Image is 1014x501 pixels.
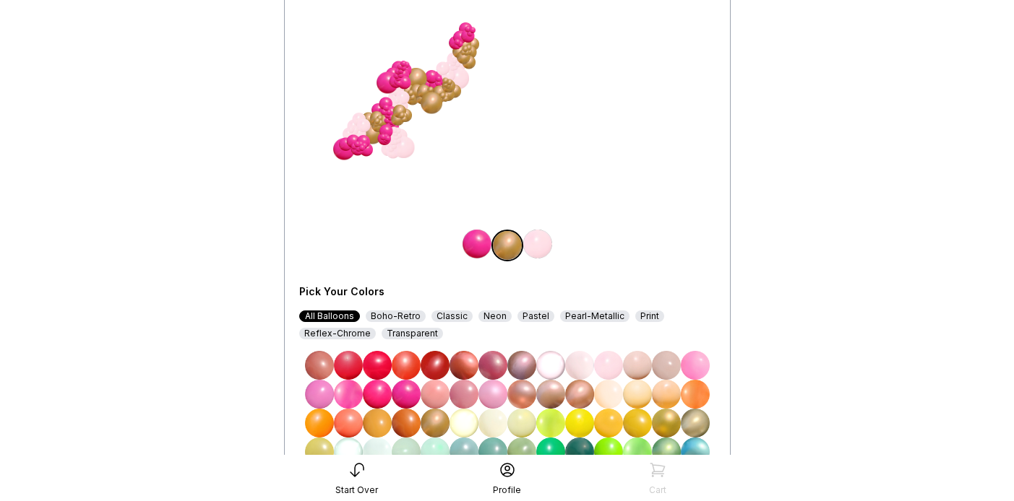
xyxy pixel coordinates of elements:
[366,310,426,322] div: Boho-Retro
[299,284,549,299] div: Pick Your Colors
[635,310,664,322] div: Print
[517,310,554,322] div: Pastel
[560,310,630,322] div: Pearl-Metallic
[493,484,521,496] div: Profile
[299,328,376,339] div: Reflex-Chrome
[478,310,512,322] div: Neon
[335,484,378,496] div: Start Over
[431,310,473,322] div: Classic
[382,328,443,339] div: Transparent
[649,484,666,496] div: Cart
[299,310,360,322] div: All Balloons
